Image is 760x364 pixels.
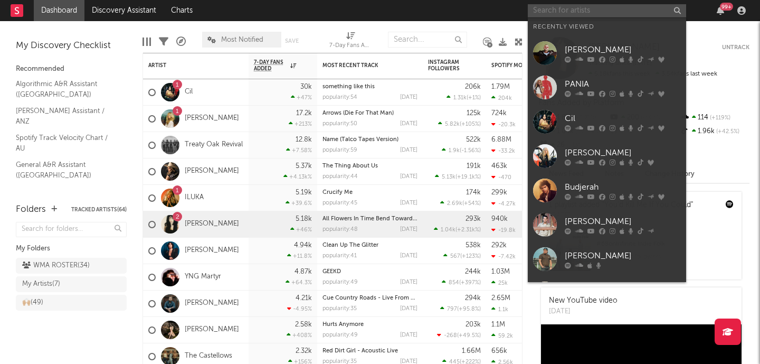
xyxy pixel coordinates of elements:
span: +49.5 % [459,333,479,339]
div: 7-Day Fans Added (7-Day Fans Added) [329,40,372,52]
span: +2.31k % [457,227,479,233]
div: -470 [491,174,511,181]
span: +95.8 % [459,306,479,312]
div: 4.94k [294,242,312,249]
div: 538k [465,242,481,249]
div: [PERSON_NAME] [565,43,681,56]
span: 7-Day Fans Added [254,59,288,72]
div: 2.32k [296,348,312,354]
a: GEEKD [322,269,341,275]
a: Cil [185,88,193,97]
a: Cil [528,105,686,139]
div: Edit Columns [142,26,151,57]
div: ( ) [438,120,481,127]
div: 125k [467,110,481,117]
div: 5.18k [296,216,312,222]
div: 1.1k [491,306,508,313]
div: Most Recent Track [322,62,402,69]
div: ( ) [437,332,481,339]
div: ( ) [435,173,481,180]
a: [PERSON_NAME] [185,246,239,255]
a: [PERSON_NAME] [528,36,686,70]
span: 2.69k [447,201,462,207]
div: [DATE] [400,95,417,100]
div: popularity: 45 [322,200,357,206]
div: something like this [322,84,417,90]
div: [DATE] [400,253,417,259]
span: 5.13k [442,174,455,180]
a: Hurts Anymore [322,322,364,328]
div: My Folders [16,242,127,255]
div: popularity: 41 [322,253,357,259]
input: Search for folders... [16,222,127,237]
a: [PERSON_NAME] [528,139,686,173]
div: 174k [466,189,481,196]
span: -268 [444,333,457,339]
div: 656k [491,348,507,354]
span: 1.04k [441,227,455,233]
div: 4.87k [294,268,312,275]
div: 724k [491,110,507,117]
div: Hurts Anymore [322,322,417,328]
div: 293k [465,216,481,222]
span: 567 [450,254,460,259]
a: YNG Martyr [185,273,221,282]
div: 30k [300,83,312,90]
div: -20.3k [491,121,516,128]
div: ( ) [446,94,481,101]
div: 2.58k [295,321,312,328]
div: +47 % [291,94,312,101]
div: 294k [465,295,481,302]
a: [PERSON_NAME] [185,325,239,334]
div: My Discovery Checklist [16,40,127,52]
div: GEEKD [322,269,417,275]
div: popularity: 48 [322,227,358,232]
div: +46 % [290,226,312,233]
div: 292k [491,242,507,249]
div: [DATE] [400,174,417,180]
button: 99+ [717,6,724,15]
div: [DATE] [400,227,417,232]
a: [PERSON_NAME] [185,167,239,176]
div: Arrows (Die For That Man) [322,110,417,116]
div: Cil [565,112,681,125]
div: ( ) [442,147,481,154]
div: [DATE] [400,332,417,338]
a: All Flowers In Time Bend Towards The Sun [322,216,440,222]
div: popularity: 35 [322,306,357,312]
div: 114 [679,111,749,125]
span: +19.1k % [457,174,479,180]
div: Name (Talco Tapes Version) [322,137,417,143]
div: ( ) [440,305,481,312]
div: New YouTube video [549,295,617,306]
div: [DATE] [400,121,417,127]
a: [PERSON_NAME] [185,114,239,123]
div: Folders [16,203,46,216]
div: 🙌🏼 ( 49 ) [22,296,43,309]
div: 25k [491,279,508,286]
div: [PERSON_NAME] [565,146,681,159]
a: General A&R Assistant ([GEOGRAPHIC_DATA]) [16,159,116,181]
div: -7.42k [491,253,516,260]
div: +11.8 % [287,253,312,259]
a: Crucify Me [322,190,353,195]
span: +105 % [461,122,479,127]
div: 2.65M [491,295,510,302]
a: [PERSON_NAME] [185,299,239,308]
div: WMA ROSTER ( 34 ) [22,259,90,272]
button: Tracked Artists(64) [71,207,127,212]
div: 6.88M [491,136,511,143]
div: Red Dirt Girl - Acoustic Live [322,348,417,354]
div: 1.66M [462,348,481,354]
a: The Thing About Us [322,163,378,169]
a: Arrows (Die For That Man) [322,110,394,116]
a: Algorithmic A&R Assistant ([GEOGRAPHIC_DATA]) [16,78,116,100]
a: [PERSON_NAME] [528,242,686,276]
div: 99 + [720,3,733,11]
div: ( ) [443,253,481,259]
div: popularity: 59 [322,147,357,153]
span: +119 % [708,115,730,121]
div: ( ) [434,226,481,233]
div: [PERSON_NAME] [565,249,681,262]
input: Search... [388,32,467,48]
